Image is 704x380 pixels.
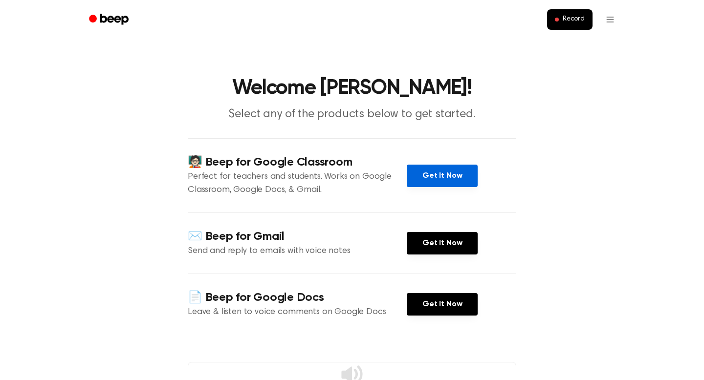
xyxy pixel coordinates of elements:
h4: 📄 Beep for Google Docs [188,290,407,306]
h4: ✉️ Beep for Gmail [188,229,407,245]
p: Send and reply to emails with voice notes [188,245,407,258]
button: Record [547,9,593,30]
button: Open menu [598,8,622,31]
p: Perfect for teachers and students. Works on Google Classroom, Google Docs, & Gmail. [188,170,407,197]
h4: 🧑🏻‍🏫 Beep for Google Classroom [188,154,407,170]
span: Record [563,15,585,24]
p: Leave & listen to voice comments on Google Docs [188,306,407,319]
h1: Welcome [PERSON_NAME]! [102,78,602,99]
a: Get It Now [407,232,478,254]
p: Select any of the products below to get started. [164,106,540,123]
a: Get It Now [407,293,478,316]
a: Get It Now [407,165,478,187]
a: Beep [82,10,137,29]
